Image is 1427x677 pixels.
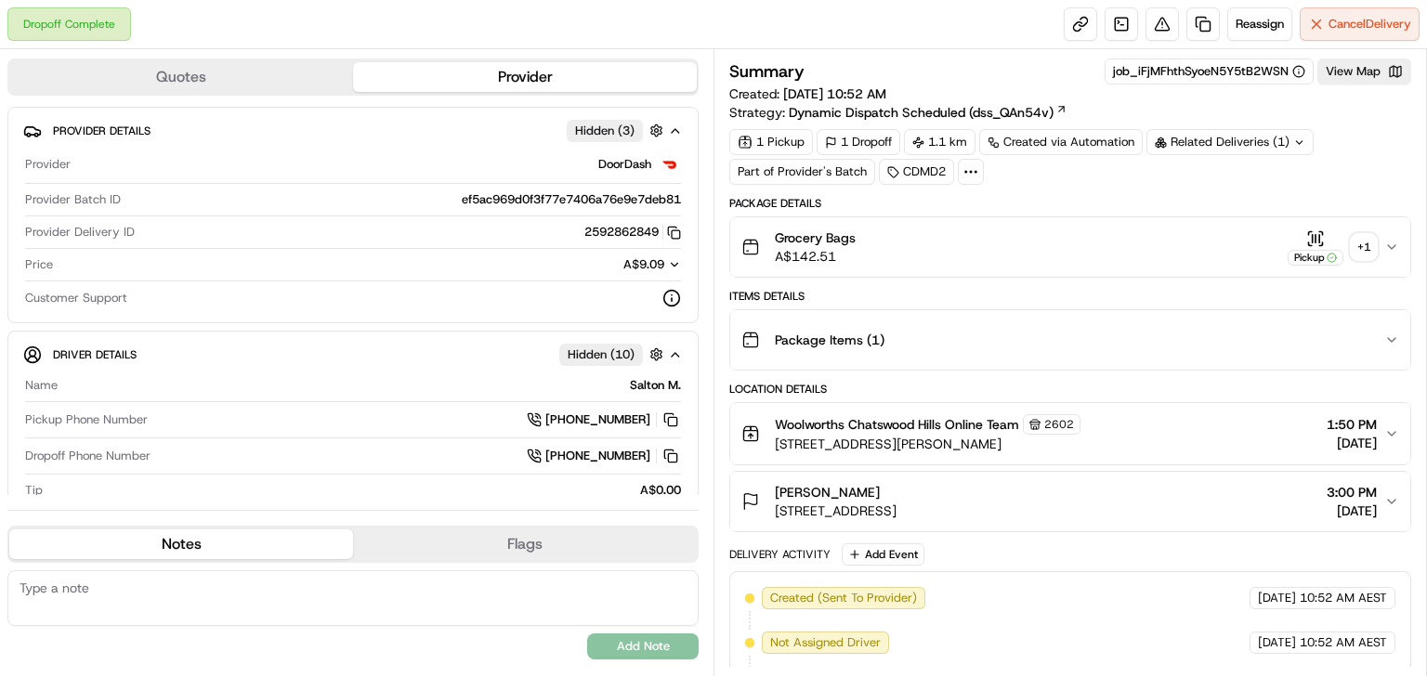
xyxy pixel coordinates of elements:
div: Salton M. [65,377,681,394]
div: Strategy: [729,103,1067,122]
span: Hidden ( 10 ) [568,346,635,363]
span: Customer Support [25,290,127,306]
span: Pickup Phone Number [25,411,148,428]
span: Grocery Bags [775,228,856,247]
button: Woolworths Chatswood Hills Online Team2602[STREET_ADDRESS][PERSON_NAME]1:50 PM[DATE] [730,403,1410,464]
button: [PERSON_NAME][STREET_ADDRESS]3:00 PM[DATE] [730,472,1410,531]
span: Driver Details [53,347,137,362]
span: [PHONE_NUMBER] [545,411,650,428]
button: Pickup [1288,229,1343,266]
span: Dynamic Dispatch Scheduled (dss_QAn54v) [789,103,1054,122]
span: Provider Delivery ID [25,224,135,241]
span: [DATE] [1327,434,1377,452]
div: Pickup [1288,250,1343,266]
div: CDMD2 [879,159,954,185]
span: [PERSON_NAME] [775,483,880,501]
div: 1.1 km [904,129,975,155]
span: Tip [25,482,43,499]
button: View Map [1317,59,1411,85]
div: 1 Dropoff [817,129,900,155]
div: Package Details [729,196,1411,211]
span: [DATE] 10:52 AM [783,85,886,102]
button: job_iFjMFhthSyoeN5Y5tB2WSN [1113,63,1305,80]
button: Driver DetailsHidden (10) [23,339,683,370]
span: Reassign [1236,16,1284,33]
span: Created (Sent To Provider) [770,590,917,606]
a: Created via Automation [979,129,1143,155]
span: Name [25,377,58,394]
span: [DATE] [1258,590,1296,606]
span: 2602 [1044,417,1074,432]
span: ef5ac969d0f3f77e7406a76e9e7deb81 [462,191,681,208]
span: Dropoff Phone Number [25,448,151,464]
button: Notes [9,529,353,559]
button: Hidden (10) [559,343,668,366]
div: Items Details [729,289,1411,304]
span: [DATE] [1258,634,1296,651]
div: + 1 [1351,234,1377,260]
span: Provider Details [53,124,151,138]
span: A$142.51 [775,247,856,266]
span: 10:52 AM AEST [1300,634,1387,651]
div: Delivery Activity [729,547,831,562]
span: Created: [729,85,886,103]
button: Add Event [842,543,924,566]
button: Grocery BagsA$142.51Pickup+1 [730,217,1410,277]
span: Provider Batch ID [25,191,121,208]
span: Package Items ( 1 ) [775,331,884,349]
button: A$9.09 [517,256,681,273]
span: Hidden ( 3 ) [575,123,635,139]
a: [PHONE_NUMBER] [527,410,681,430]
div: Related Deliveries (1) [1146,129,1314,155]
a: Dynamic Dispatch Scheduled (dss_QAn54v) [789,103,1067,122]
span: Woolworths Chatswood Hills Online Team [775,415,1019,434]
span: 10:52 AM AEST [1300,590,1387,606]
span: Provider [25,156,71,173]
button: CancelDelivery [1300,7,1420,41]
span: 3:00 PM [1327,483,1377,501]
button: Reassign [1227,7,1292,41]
div: Location Details [729,382,1411,397]
button: Package Items (1) [730,310,1410,370]
button: Provider [353,62,697,92]
span: 1:50 PM [1327,415,1377,434]
button: 2592862849 [584,224,681,241]
button: Quotes [9,62,353,92]
span: Price [25,256,53,273]
div: A$0.00 [50,482,681,499]
a: [PHONE_NUMBER] [527,446,681,466]
span: A$9.09 [623,256,664,272]
span: [STREET_ADDRESS] [775,501,897,520]
span: [PHONE_NUMBER] [545,448,650,464]
div: 1 Pickup [729,129,813,155]
img: doordash_logo_v2.png [659,153,681,176]
h3: Summary [729,63,805,80]
button: Provider DetailsHidden (3) [23,115,683,146]
button: Pickup+1 [1288,229,1377,266]
span: [DATE] [1327,501,1377,520]
span: [STREET_ADDRESS][PERSON_NAME] [775,435,1080,453]
button: Flags [353,529,697,559]
span: Not Assigned Driver [770,634,881,651]
span: Cancel Delivery [1329,16,1411,33]
span: DoorDash [598,156,651,173]
button: Hidden (3) [567,119,668,142]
